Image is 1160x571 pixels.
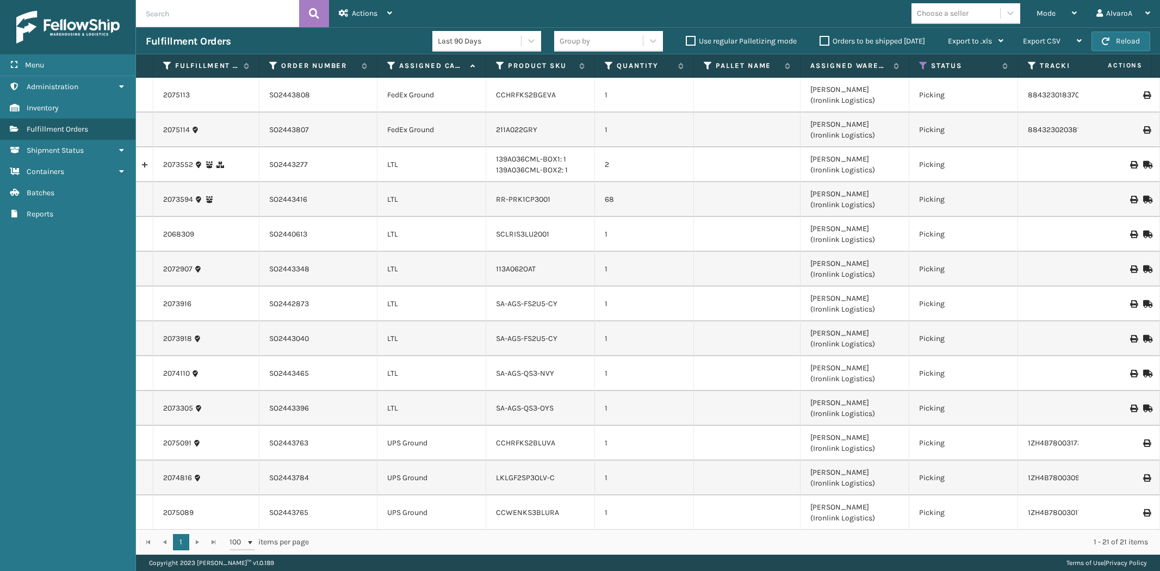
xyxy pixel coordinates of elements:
td: SO2443277 [259,147,377,182]
td: SO2443416 [259,182,377,217]
td: 1 [595,78,694,113]
span: Containers [27,167,64,176]
td: UPS Ground [377,426,486,461]
label: Assigned Carrier Service [399,61,465,71]
i: Print Label [1143,509,1150,517]
td: Picking [909,78,1018,113]
a: 1ZH4B7800317301432 [1028,438,1102,448]
td: 2 [595,147,694,182]
label: Assigned Warehouse [810,61,888,71]
label: Fulfillment Order Id [175,61,238,71]
a: 2072907 [163,264,193,275]
td: 1 [595,356,694,391]
span: Menu [25,60,44,70]
td: SO2443040 [259,321,377,356]
td: LTL [377,147,486,182]
a: Privacy Policy [1106,559,1147,567]
span: Mode [1037,9,1056,18]
td: Picking [909,426,1018,461]
td: Picking [909,113,1018,147]
a: 2068309 [163,229,194,240]
a: 2074816 [163,473,192,483]
td: FedEx Ground [377,113,486,147]
a: CCWENKS3BLURA [496,508,559,517]
a: SCLRIS3LU2001 [496,229,549,239]
a: 211A022GRY [496,125,537,134]
span: Shipment Status [27,146,84,155]
span: Export CSV [1023,36,1060,46]
td: 1 [595,287,694,321]
a: CCHRFKS2BGEVA [496,90,556,100]
td: [PERSON_NAME] (Ironlink Logistics) [801,78,909,113]
a: Terms of Use [1066,559,1104,567]
td: SO2443465 [259,356,377,391]
td: 1 [595,495,694,530]
td: 1 [595,252,694,287]
span: Actions [1074,57,1149,75]
p: Copyright 2023 [PERSON_NAME]™ v 1.0.189 [149,555,274,571]
td: 1 [595,391,694,426]
td: SO2440613 [259,217,377,252]
td: 1 [595,217,694,252]
a: 2073552 [163,159,193,170]
td: 1 [595,461,694,495]
td: [PERSON_NAME] (Ironlink Logistics) [801,113,909,147]
td: 68 [595,182,694,217]
td: SO2443348 [259,252,377,287]
span: Batches [27,188,54,197]
label: Status [931,61,997,71]
a: 2075113 [163,90,190,101]
a: 2075114 [163,125,190,135]
label: Order Number [281,61,356,71]
span: 100 [229,537,246,548]
i: Print BOL [1130,265,1137,273]
a: 2074110 [163,368,190,379]
td: [PERSON_NAME] (Ironlink Logistics) [801,321,909,356]
i: Mark as Shipped [1143,300,1150,308]
a: 884323018370 [1028,90,1080,100]
td: [PERSON_NAME] (Ironlink Logistics) [801,252,909,287]
span: Administration [27,82,78,91]
i: Mark as Shipped [1143,231,1150,238]
td: LTL [377,182,486,217]
div: | [1066,555,1147,571]
label: Product SKU [508,61,574,71]
td: 1 [595,321,694,356]
a: SA-AGS-FS2U5-CY [496,299,557,308]
div: 1 - 21 of 21 items [324,537,1148,548]
i: Mark as Shipped [1143,196,1150,203]
span: Reports [27,209,53,219]
i: Print BOL [1130,161,1137,169]
div: Choose a seller [917,8,969,19]
i: Print BOL [1130,370,1137,377]
td: LTL [377,391,486,426]
td: UPS Ground [377,461,486,495]
td: Picking [909,252,1018,287]
i: Print BOL [1130,335,1137,343]
td: SO2443808 [259,78,377,113]
td: LTL [377,356,486,391]
a: 1 [173,534,189,550]
a: 139A036CML-BOX2: 1 [496,165,568,175]
a: 2075089 [163,507,194,518]
span: Actions [352,9,377,18]
td: SO2442873 [259,287,377,321]
td: [PERSON_NAME] (Ironlink Logistics) [801,182,909,217]
a: 2073918 [163,333,192,344]
a: SA-AGS-FS2U5-CY [496,334,557,343]
a: 2075091 [163,438,191,449]
td: SO2443396 [259,391,377,426]
td: SO2443807 [259,113,377,147]
i: Print Label [1143,474,1150,482]
td: [PERSON_NAME] (Ironlink Logistics) [801,391,909,426]
label: Use regular Palletizing mode [686,36,797,46]
a: 113A062OAT [496,264,536,274]
td: [PERSON_NAME] (Ironlink Logistics) [801,217,909,252]
i: Print Label [1143,126,1150,134]
td: 1 [595,113,694,147]
td: Picking [909,391,1018,426]
td: Picking [909,217,1018,252]
span: items per page [229,534,309,550]
td: UPS Ground [377,495,486,530]
td: Picking [909,356,1018,391]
